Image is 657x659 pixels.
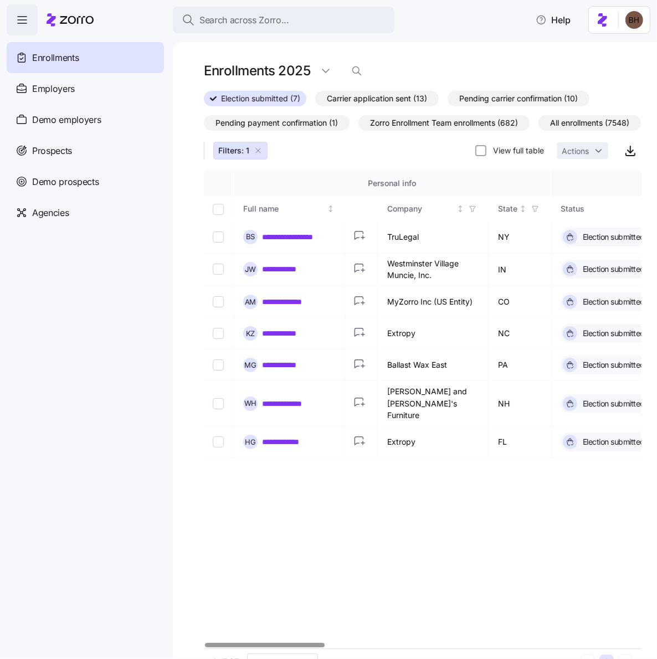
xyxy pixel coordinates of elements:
span: Carrier application sent (13) [327,91,427,106]
a: Enrollments [7,42,164,73]
span: Election submitted [579,328,645,339]
span: Pending payment confirmation (1) [215,116,338,130]
span: Election submitted [579,264,645,275]
a: Prospects [7,135,164,166]
td: Ballast Wax East [378,349,489,381]
button: Search across Zorro... [173,7,394,33]
span: Demo employers [32,113,101,127]
span: Election submitted (7) [221,91,300,106]
a: Demo prospects [7,166,164,197]
td: NH [489,381,552,426]
td: [PERSON_NAME] and [PERSON_NAME]'s Furniture [378,381,489,426]
div: Not sorted [327,205,335,213]
label: View full table [486,145,544,156]
td: NY [489,222,552,253]
span: All enrollments (7548) [550,116,629,130]
div: Personal info [243,177,541,189]
td: Westminster Village Muncie, Inc. [378,253,489,286]
div: State [498,203,517,215]
span: Actions [562,147,589,155]
div: Full name [243,203,325,215]
td: MyZorro Inc (US Entity) [378,286,489,318]
span: Help [536,13,571,27]
span: Election submitted [579,436,645,447]
input: Select record 5 [213,359,224,370]
button: Actions [557,142,608,159]
span: Election submitted [579,296,645,307]
span: Filters: 1 [218,145,249,156]
span: Zorro Enrollment Team enrollments (682) [370,116,518,130]
h1: Enrollments 2025 [204,62,310,79]
td: CO [489,286,552,318]
input: Select all records [213,204,224,215]
span: Agencies [32,206,69,220]
th: Full nameNot sorted [234,196,345,222]
span: B S [246,233,255,240]
td: TruLegal [378,222,489,253]
input: Select record 4 [213,328,224,339]
td: IN [489,253,552,286]
div: Not sorted [519,205,527,213]
span: J W [245,266,256,273]
a: Agencies [7,197,164,228]
div: Status [561,203,637,215]
th: CompanyNot sorted [378,196,489,222]
div: Company [387,203,455,215]
input: Select record 7 [213,436,224,447]
span: Election submitted [579,398,645,409]
span: Pending carrier confirmation (10) [459,91,578,106]
span: Demo prospects [32,175,99,189]
span: Prospects [32,144,72,158]
span: A M [245,298,256,306]
div: Not sorted [456,205,464,213]
span: Search across Zorro... [199,13,289,27]
span: W H [244,400,257,407]
td: Extropy [378,426,489,458]
input: Select record 2 [213,264,224,275]
img: c3c218ad70e66eeb89914ccc98a2927c [625,11,643,29]
a: Employers [7,73,164,104]
span: Election submitted [579,359,645,370]
th: StateNot sorted [489,196,552,222]
span: Enrollments [32,51,79,65]
span: Employers [32,82,75,96]
td: Extropy [378,318,489,349]
span: K Z [246,330,255,337]
td: FL [489,426,552,458]
a: Demo employers [7,104,164,135]
button: Filters: 1 [213,142,268,159]
td: NC [489,318,552,349]
td: PA [489,349,552,381]
input: Select record 3 [213,296,224,307]
span: Election submitted [579,231,645,243]
input: Select record 6 [213,398,224,409]
span: H G [245,439,256,446]
input: Select record 1 [213,231,224,243]
span: M G [244,362,256,369]
button: Help [527,9,579,31]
